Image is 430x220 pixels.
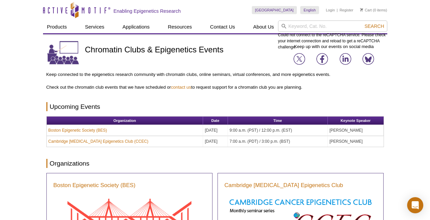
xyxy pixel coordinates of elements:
[249,20,278,33] a: About Us
[48,138,149,144] a: Cambridge [MEDICAL_DATA] Epigenetics Club (CCEC)
[360,8,372,12] a: Cart
[46,159,384,168] h2: Organizations
[228,117,328,125] th: Time
[46,102,384,111] h2: Upcoming Events
[278,20,387,32] input: Keyword, Cat. No.
[360,6,387,14] li: (0 items)
[328,117,384,125] th: Keynote Speaker
[47,117,203,125] th: Organization
[85,45,224,55] h1: Chromatin Clubs & Epigenetics Events
[364,24,384,29] span: Search
[53,181,135,189] a: Boston Epigenetic Society (BES)
[337,6,338,14] li: |
[171,85,191,90] a: contact us
[362,23,386,29] button: Search
[164,20,196,33] a: Resources
[43,20,71,33] a: Products
[228,125,328,136] td: 9:00 a.m. (PST) / 12:00 p.m. (EST)
[328,125,384,136] td: [PERSON_NAME]
[46,72,384,78] p: Keep connected to the epigenetics research community with chromatin clubs, online seminars, virtu...
[328,136,384,147] td: [PERSON_NAME]
[203,136,228,147] td: [DATE]
[252,6,297,14] a: [GEOGRAPHIC_DATA]
[362,53,374,65] img: Join us on Bluesky
[326,8,335,12] a: Login
[316,53,328,65] img: Join us on Facebook
[114,8,181,14] h2: Enabling Epigenetics Research
[48,127,107,133] a: Boston Epigenetic Society (BES)
[407,197,423,213] div: Open Intercom Messenger
[340,53,351,65] img: Join us on LinkedIn
[225,181,343,189] a: Cambridge [MEDICAL_DATA] Epigenetics Club
[340,8,353,12] a: Register
[46,84,384,90] p: Check out the chromatin club events that we have scheduled or to request support for a chromatin ...
[360,8,363,11] img: Your Cart
[300,6,319,14] a: English
[81,20,109,33] a: Services
[46,40,80,65] img: Chromatin Clubs & Epigenetic Events
[206,20,239,33] a: Contact Us
[278,20,387,50] div: Could not connect to the reCAPTCHA service. Please check your internet connection and reload to g...
[228,136,328,147] td: 7:00 a.m. (PDT) / 3:00 p.m. (BST)
[294,53,305,65] img: Join us on X
[203,125,228,136] td: [DATE]
[118,20,154,33] a: Applications
[203,117,228,125] th: Date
